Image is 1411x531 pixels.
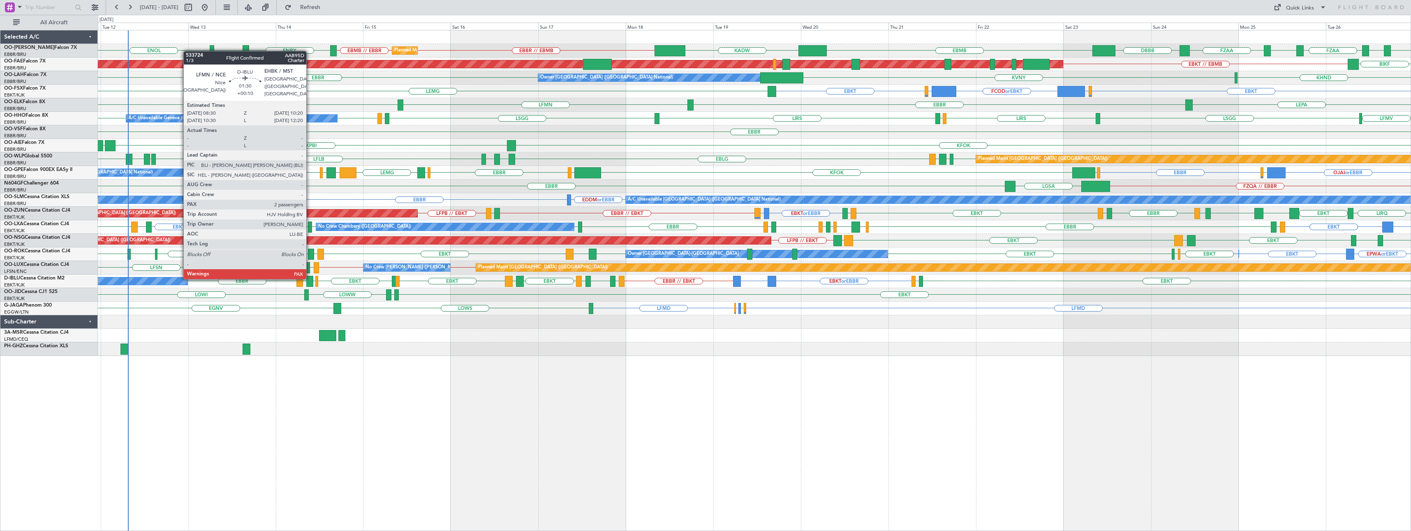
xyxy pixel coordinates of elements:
[4,241,25,247] a: EBKT/KJK
[4,154,24,159] span: OO-WLP
[4,72,46,77] a: OO-LAHFalcon 7X
[4,344,68,349] a: PH-GHZCessna Citation XLS
[4,303,23,308] span: G-JAGA
[976,23,1064,30] div: Fri 22
[4,249,25,254] span: OO-ROK
[4,289,58,294] a: OO-JIDCessna CJ1 525
[281,1,330,14] button: Refresh
[293,5,328,10] span: Refresh
[4,228,25,234] a: EBKT/KJK
[4,262,23,267] span: OO-LUX
[4,127,46,132] a: OO-VSFFalcon 8X
[4,330,23,335] span: 3A-MSR
[4,276,20,281] span: D-IBLU
[4,65,26,71] a: EBBR/BRU
[4,222,69,226] a: OO-LXACessna Citation CJ4
[4,78,26,85] a: EBBR/BRU
[4,154,52,159] a: OO-WLPGlobal 5500
[4,303,52,308] a: G-JAGAPhenom 300
[4,113,25,118] span: OO-HHO
[4,119,26,125] a: EBBR/BRU
[4,45,77,50] a: OO-[PERSON_NAME]Falcon 7X
[1064,23,1151,30] div: Sat 23
[4,309,29,315] a: EGGW/LTN
[4,255,25,261] a: EBKT/KJK
[4,181,59,186] a: N604GFChallenger 604
[276,23,363,30] div: Thu 14
[888,23,976,30] div: Thu 21
[4,160,26,166] a: EBBR/BRU
[4,276,65,281] a: D-IBLUCessna Citation M2
[1238,23,1326,30] div: Mon 25
[4,222,23,226] span: OO-LXA
[188,23,276,30] div: Wed 13
[4,249,70,254] a: OO-ROKCessna Citation CJ4
[4,194,24,199] span: OO-SLM
[4,140,22,145] span: OO-AIE
[4,133,26,139] a: EBBR/BRU
[978,153,1108,165] div: Planned Maint [GEOGRAPHIC_DATA] ([GEOGRAPHIC_DATA])
[4,140,44,145] a: OO-AIEFalcon 7X
[4,235,25,240] span: OO-NSG
[4,262,69,267] a: OO-LUXCessna Citation CJ4
[4,289,21,294] span: OO-JID
[4,99,23,104] span: OO-ELK
[626,23,713,30] div: Mon 18
[540,72,673,84] div: Owner [GEOGRAPHIC_DATA] ([GEOGRAPHIC_DATA] National)
[363,23,451,30] div: Fri 15
[9,16,89,29] button: All Aircraft
[4,45,54,50] span: OO-[PERSON_NAME]
[4,330,69,335] a: 3A-MSRCessna Citation CJ4
[4,173,26,180] a: EBBR/BRU
[21,20,87,25] span: All Aircraft
[4,344,23,349] span: PH-GHZ
[4,99,45,104] a: OO-ELKFalcon 8X
[1151,23,1239,30] div: Sun 24
[4,106,26,112] a: EBBR/BRU
[4,113,48,118] a: OO-HHOFalcon 8X
[4,187,26,193] a: EBBR/BRU
[4,86,23,91] span: OO-FSX
[365,261,464,274] div: No Crew [PERSON_NAME] ([PERSON_NAME])
[4,208,70,213] a: OO-ZUNCessna Citation CJ4
[99,16,113,23] div: [DATE]
[4,235,70,240] a: OO-NSGCessna Citation CJ4
[4,194,69,199] a: OO-SLMCessna Citation XLS
[25,1,72,14] input: Trip Number
[318,221,411,233] div: No Crew Chambery ([GEOGRAPHIC_DATA])
[4,214,25,220] a: EBKT/KJK
[4,296,25,302] a: EBKT/KJK
[1270,1,1330,14] button: Quick Links
[628,194,781,206] div: A/C Unavailable [GEOGRAPHIC_DATA] ([GEOGRAPHIC_DATA] National)
[4,181,23,186] span: N604GF
[4,72,24,77] span: OO-LAH
[478,261,608,274] div: Planned Maint [GEOGRAPHIC_DATA] ([GEOGRAPHIC_DATA])
[451,23,538,30] div: Sat 16
[41,207,176,219] div: Unplanned Maint [GEOGRAPHIC_DATA] ([GEOGRAPHIC_DATA])
[101,23,188,30] div: Tue 12
[801,23,888,30] div: Wed 20
[4,268,27,275] a: LFSN/ENC
[4,167,72,172] a: OO-GPEFalcon 900EX EASy II
[538,23,626,30] div: Sun 17
[4,201,26,207] a: EBBR/BRU
[4,167,23,172] span: OO-GPE
[4,336,28,342] a: LFMD/CEQ
[713,23,801,30] div: Tue 19
[4,51,26,58] a: EBBR/BRU
[4,146,26,152] a: EBBR/BRU
[4,208,25,213] span: OO-ZUN
[128,112,200,125] div: A/C Unavailable Geneva (Cointrin)
[4,127,23,132] span: OO-VSF
[4,282,25,288] a: EBKT/KJK
[4,86,46,91] a: OO-FSXFalcon 7X
[628,248,739,260] div: Owner [GEOGRAPHIC_DATA]-[GEOGRAPHIC_DATA]
[4,92,25,98] a: EBKT/KJK
[41,234,170,247] div: Planned Maint [GEOGRAPHIC_DATA] ([GEOGRAPHIC_DATA])
[140,4,178,11] span: [DATE] - [DATE]
[4,59,23,64] span: OO-FAE
[394,44,543,57] div: Planned Maint [GEOGRAPHIC_DATA] ([GEOGRAPHIC_DATA] National)
[4,59,46,64] a: OO-FAEFalcon 7X
[1286,4,1314,12] div: Quick Links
